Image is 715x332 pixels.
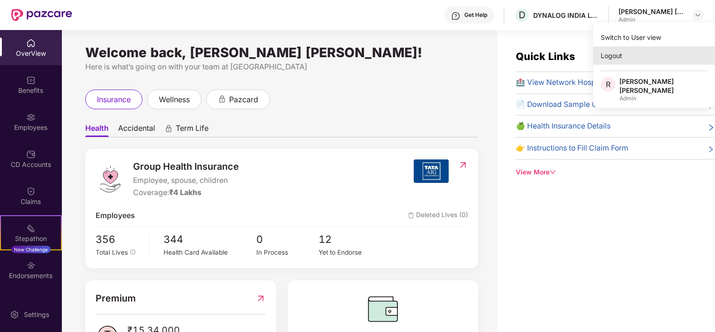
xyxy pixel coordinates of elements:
[256,248,318,257] div: In Process
[519,9,526,21] span: D
[26,113,36,122] img: svg+xml;base64,PHN2ZyBpZD0iRW1wbG95ZWVzIiB4bWxucz0iaHR0cDovL3d3dy53My5vcmcvMjAwMC9zdmciIHdpZHRoPS...
[96,210,135,222] span: Employees
[96,291,136,306] span: Premium
[96,232,142,248] span: 356
[516,143,628,154] span: 👉 Instructions to Fill Claim Form
[414,159,449,183] img: insurerIcon
[159,94,190,106] span: wellness
[229,94,258,106] span: pazcard
[11,9,72,21] img: New Pazcare Logo
[256,291,266,306] img: RedirectIcon
[26,224,36,233] img: svg+xml;base64,PHN2ZyB4bWxucz0iaHR0cDovL3d3dy53My5vcmcvMjAwMC9zdmciIHdpZHRoPSIyMSIgaGVpZ2h0PSIyMC...
[319,232,380,248] span: 12
[618,16,684,23] div: Admin
[26,38,36,48] img: svg+xml;base64,PHN2ZyBpZD0iSG9tZSIgeG1sbnM9Imh0dHA6Ly93d3cudzMub3JnLzIwMDAvc3ZnIiB3aWR0aD0iMjAiIG...
[618,7,684,16] div: [PERSON_NAME] [PERSON_NAME]
[533,11,599,20] div: DYNALOG INDIA LTD
[408,210,468,222] span: Deleted Lives (0)
[694,11,702,19] img: svg+xml;base64,PHN2ZyBpZD0iRHJvcGRvd24tMzJ4MzIiIHhtbG5zPSJodHRwOi8vd3d3LnczLm9yZy8yMDAwL3N2ZyIgd2...
[516,99,631,111] span: 📄 Download Sample Claim Form
[26,261,36,270] img: svg+xml;base64,PHN2ZyBpZD0iRW5kb3JzZW1lbnRzIiB4bWxucz0iaHR0cDovL3d3dy53My5vcmcvMjAwMC9zdmciIHdpZH...
[708,144,715,154] span: right
[606,79,611,90] span: R
[451,11,461,21] img: svg+xml;base64,PHN2ZyBpZD0iSGVscC0zMngzMiIgeG1sbnM9Imh0dHA6Ly93d3cudzMub3JnLzIwMDAvc3ZnIiB3aWR0aD...
[408,212,414,219] img: deleteIcon
[256,232,318,248] span: 0
[164,232,257,248] span: 344
[708,122,715,132] span: right
[1,234,61,243] div: Stepathon
[550,169,556,175] span: down
[97,94,131,106] span: insurance
[593,46,715,65] div: Logout
[26,75,36,85] img: svg+xml;base64,PHN2ZyBpZD0iQmVuZWZpdHMiIHhtbG5zPSJodHRwOi8vd3d3LnczLm9yZy8yMDAwL3N2ZyIgd2lkdGg9Ij...
[516,167,715,178] div: View More
[134,187,239,199] div: Coverage:
[85,49,478,56] div: Welcome back, [PERSON_NAME] [PERSON_NAME]!
[164,248,257,257] div: Health Card Available
[96,165,124,193] img: logo
[516,77,610,89] span: 🏥 View Network Hospitals
[464,11,487,19] div: Get Help
[218,95,226,103] div: animation
[298,291,468,327] img: CDBalanceIcon
[176,123,209,137] span: Term Life
[26,187,36,196] img: svg+xml;base64,PHN2ZyBpZD0iQ2xhaW0iIHhtbG5zPSJodHRwOi8vd3d3LnczLm9yZy8yMDAwL3N2ZyIgd2lkdGg9IjIwIi...
[164,124,173,133] div: animation
[458,160,468,170] img: RedirectIcon
[85,123,109,137] span: Health
[118,123,155,137] span: Accidental
[96,249,128,256] span: Total Lives
[134,175,239,187] span: Employee, spouse, children
[130,249,136,255] span: info-circle
[26,150,36,159] img: svg+xml;base64,PHN2ZyBpZD0iQ0RfQWNjb3VudHMiIGRhdGEtbmFtZT0iQ0QgQWNjb3VudHMiIHhtbG5zPSJodHRwOi8vd3...
[21,310,52,319] div: Settings
[170,188,202,197] span: ₹4 Lakhs
[319,248,380,257] div: Yet to Endorse
[134,159,239,174] span: Group Health Insurance
[85,61,478,73] div: Here is what’s going on with your team at [GEOGRAPHIC_DATA]
[619,95,708,102] div: Admin
[516,50,575,62] span: Quick Links
[619,77,708,95] div: [PERSON_NAME] [PERSON_NAME]
[11,246,51,253] div: New Challenge
[10,310,19,319] img: svg+xml;base64,PHN2ZyBpZD0iU2V0dGluZy0yMHgyMCIgeG1sbnM9Imh0dHA6Ly93d3cudzMub3JnLzIwMDAvc3ZnIiB3aW...
[593,28,715,46] div: Switch to User view
[516,121,611,132] span: 🍏 Health Insurance Details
